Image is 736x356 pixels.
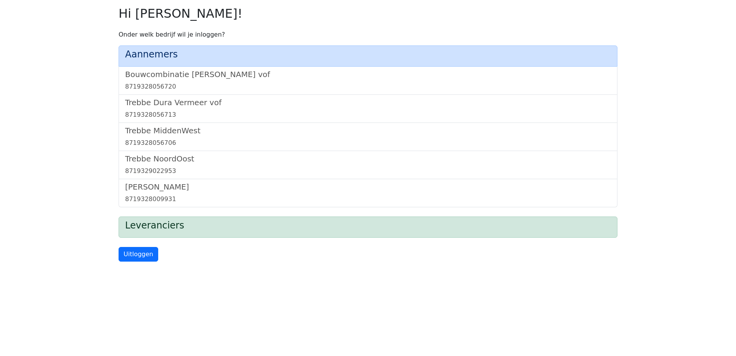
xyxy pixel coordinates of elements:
[125,182,611,191] h5: [PERSON_NAME]
[125,70,611,91] a: Bouwcombinatie [PERSON_NAME] vof8719328056720
[125,138,611,148] div: 8719328056706
[125,220,611,231] h4: Leveranciers
[119,30,617,39] p: Onder welk bedrijf wil je inloggen?
[125,49,611,60] h4: Aannemers
[125,98,611,107] h5: Trebbe Dura Vermeer vof
[125,195,611,204] div: 8719328009931
[125,154,611,176] a: Trebbe NoordOost8719329022953
[125,182,611,204] a: [PERSON_NAME]8719328009931
[125,126,611,135] h5: Trebbe MiddenWest
[125,166,611,176] div: 8719329022953
[125,154,611,163] h5: Trebbe NoordOost
[119,6,617,21] h2: Hi [PERSON_NAME]!
[125,82,611,91] div: 8719328056720
[125,110,611,119] div: 8719328056713
[125,70,611,79] h5: Bouwcombinatie [PERSON_NAME] vof
[125,126,611,148] a: Trebbe MiddenWest8719328056706
[125,98,611,119] a: Trebbe Dura Vermeer vof8719328056713
[119,247,158,262] a: Uitloggen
